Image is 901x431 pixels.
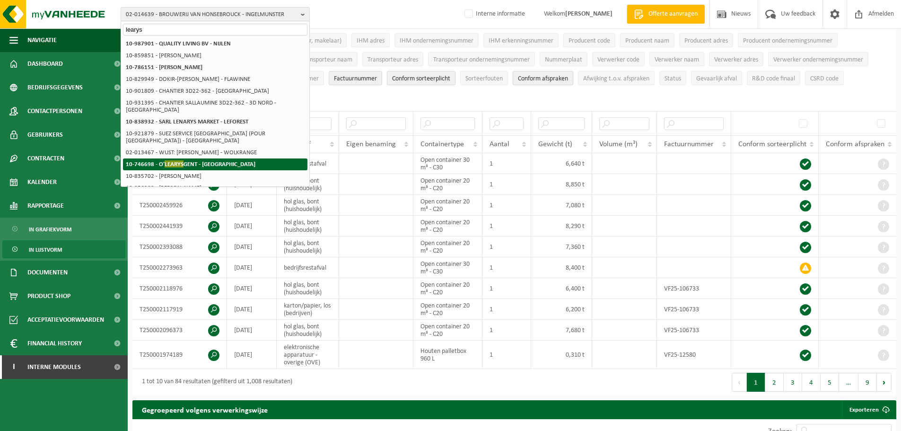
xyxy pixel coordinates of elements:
td: 6,400 t [531,278,592,299]
button: Verwerker codeVerwerker code: Activate to sort [592,52,645,66]
td: [DATE] [227,320,277,341]
span: IHM adres [357,37,385,44]
a: In lijstvorm [2,240,125,258]
li: 10-921879 - SUEZ SERVICE [GEOGRAPHIC_DATA] (POUR [GEOGRAPHIC_DATA]) - [GEOGRAPHIC_DATA] [123,128,307,147]
strong: 10-838932 - SARL LENARYS MARKET - LEFOREST [126,119,248,125]
td: 7,680 t [531,320,592,341]
span: Sorteerfouten [465,75,503,82]
span: Producent code [569,37,610,44]
span: Verwerker adres [714,56,758,63]
td: [DATE] [227,237,277,257]
span: Containertype [420,141,464,148]
button: 02-014639 - BROUWERIJ VAN HONSEBROUCK - INGELMUNSTER [121,7,310,21]
span: Interne modules [27,355,81,379]
td: 1 [482,237,531,257]
a: Exporteren [842,400,895,419]
li: 02-013467 - WUST: [PERSON_NAME] - WOLKRANGE [123,147,307,158]
span: Acceptatievoorwaarden [27,308,104,332]
span: Verwerker code [597,56,639,63]
td: T250002441939 [132,216,227,237]
span: Gewicht (t) [538,141,572,148]
td: VF25-106733 [657,299,731,320]
a: In grafiekvorm [2,220,125,238]
button: Conform afspraken : Activate to sort [513,71,573,85]
span: Contactpersonen [27,99,82,123]
span: Status [665,75,681,82]
span: Kalender [27,170,57,194]
td: hol glas, bont (huishoudelijk) [277,195,339,216]
button: Verwerker adresVerwerker adres: Activate to sort [709,52,763,66]
span: Aantal [490,141,509,148]
span: … [839,373,858,392]
span: Gebruikers [27,123,63,147]
td: elektronische apparatuur - overige (OVE) [277,341,339,369]
span: Contracten [27,147,64,170]
span: Documenten [27,261,68,284]
span: Transporteur ondernemingsnummer [433,56,530,63]
button: 1 [747,373,765,392]
span: I [9,355,18,379]
span: Volume (m³) [599,141,638,148]
td: T250002117919 [132,299,227,320]
span: CSRD code [810,75,839,82]
span: Transporteur adres [367,56,418,63]
strong: 10-786151 - [PERSON_NAME] [126,64,202,70]
span: Afvalstof [284,141,311,148]
strong: 10-987901 - QUALITY LIVING BV - NIJLEN [126,41,231,47]
td: [DATE] [227,299,277,320]
strong: [PERSON_NAME] [565,10,612,18]
button: R&D code finaalR&amp;D code finaal: Activate to sort [747,71,800,85]
button: Transporteur ondernemingsnummerTransporteur ondernemingsnummer : Activate to sort [428,52,535,66]
td: Open container 30 m³ - C30 [413,257,483,278]
td: 1 [482,195,531,216]
td: VF25-12580 [657,341,731,369]
span: R&D code finaal [752,75,795,82]
span: Financial History [27,332,82,355]
span: LEARYS [165,160,184,167]
span: In grafiekvorm [29,220,71,238]
td: hol glas, bont (huishoudelijk) [277,320,339,341]
span: Factuurnummer [664,141,714,148]
span: Afwijking t.o.v. afspraken [583,75,649,82]
span: Conform sorteerplicht [738,141,806,148]
button: StatusStatus: Activate to sort [659,71,686,85]
td: 8,290 t [531,216,592,237]
td: karton/papier, los (bedrijven) [277,299,339,320]
td: hol glas, bont (huishoudelijk) [277,216,339,237]
td: [DATE] [227,216,277,237]
td: bedrijfsrestafval [277,257,339,278]
td: 7,360 t [531,237,592,257]
button: 9 [858,373,877,392]
span: Conform afspraken [518,75,568,82]
td: 1 [482,299,531,320]
td: VF25-106733 [657,320,731,341]
button: 5 [821,373,839,392]
td: 1 [482,341,531,369]
td: 8,400 t [531,257,592,278]
button: Producent adresProducent adres: Activate to sort [679,33,733,47]
td: Open container 30 m³ - C30 [413,153,483,174]
td: Houten palletbox 960 L [413,341,483,369]
span: Producent naam [625,37,669,44]
td: Open container 20 m³ - C20 [413,237,483,257]
td: T250002393088 [132,237,227,257]
td: 6,640 t [531,153,592,174]
li: 10-901809 - CHANTIER 3D22-362 - [GEOGRAPHIC_DATA] [123,85,307,97]
div: 1 tot 10 van 84 resultaten (gefilterd uit 1,008 resultaten) [137,374,292,391]
button: Producent ondernemingsnummerProducent ondernemingsnummer: Activate to sort [738,33,838,47]
span: 02-014639 - BROUWERIJ VAN HONSEBROUCK - INGELMUNSTER [126,8,297,22]
td: hol glas, bont (huishoudelijk) [277,237,339,257]
button: NummerplaatNummerplaat: Activate to sort [540,52,587,66]
td: T250001974189 [132,341,227,369]
button: IHM erkenningsnummerIHM erkenningsnummer: Activate to sort [483,33,559,47]
span: Transporteur naam [301,56,352,63]
button: Afwijking t.o.v. afsprakenAfwijking t.o.v. afspraken: Activate to sort [578,71,655,85]
button: IHM ondernemingsnummerIHM ondernemingsnummer: Activate to sort [394,33,479,47]
td: [DATE] [227,195,277,216]
button: IHM adresIHM adres: Activate to sort [351,33,390,47]
button: Previous [732,373,747,392]
h2: Gegroepeerd volgens verwerkingswijze [132,400,277,419]
td: Open container 20 m³ - C20 [413,174,483,195]
td: hol glas, bont (huishoudelijk) [277,278,339,299]
li: 10-859851 - [PERSON_NAME] [123,50,307,62]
